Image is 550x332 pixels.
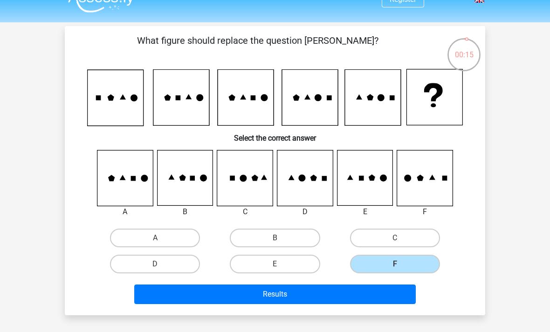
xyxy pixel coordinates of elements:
div: B [150,206,220,217]
label: A [110,229,200,247]
h6: Select the correct answer [80,126,470,142]
div: D [270,206,340,217]
div: C [210,206,280,217]
div: F [390,206,460,217]
label: E [230,255,320,273]
button: Results [134,285,416,304]
p: What figure should replace the question [PERSON_NAME]? [80,34,435,61]
div: 00:15 [447,37,481,61]
div: A [90,206,160,217]
label: C [350,229,440,247]
div: E [330,206,400,217]
label: F [350,255,440,273]
label: D [110,255,200,273]
label: B [230,229,320,247]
